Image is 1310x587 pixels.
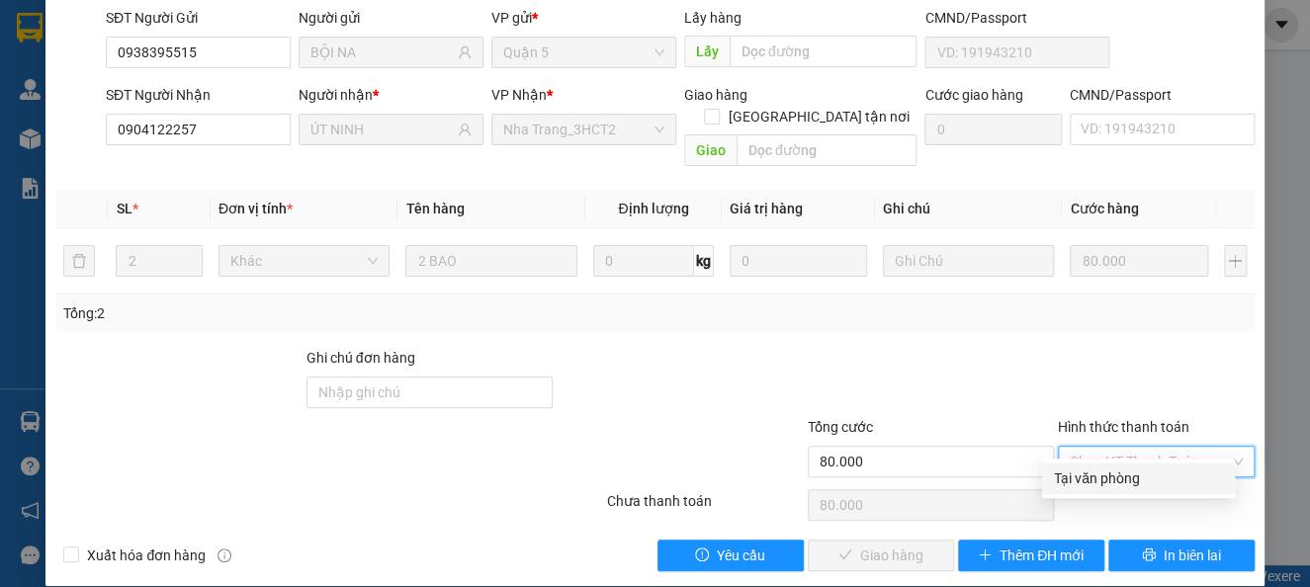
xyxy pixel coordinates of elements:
[503,38,664,67] span: Quận 5
[924,37,1109,68] input: VD: 191943210
[684,87,747,103] span: Giao hàng
[116,201,131,216] span: SL
[491,87,547,103] span: VP Nhận
[657,540,804,571] button: exclamation-circleYêu cầu
[1070,201,1138,216] span: Cước hàng
[924,87,1022,103] label: Cước giao hàng
[808,419,873,435] span: Tổng cước
[1070,245,1207,277] input: 0
[808,540,954,571] button: checkGiao hàng
[310,42,454,63] input: Tên người gửi
[299,7,483,29] div: Người gửi
[306,350,415,366] label: Ghi chú đơn hàng
[310,119,454,140] input: Tên người nhận
[1058,419,1189,435] label: Hình thức thanh toán
[684,10,742,26] span: Lấy hàng
[230,246,379,276] span: Khác
[978,547,992,563] span: plus
[618,201,688,216] span: Định lượng
[106,7,291,29] div: SĐT Người Gửi
[924,114,1061,145] input: Cước giao hàng
[306,377,553,408] input: Ghi chú đơn hàng
[1108,540,1255,571] button: printerIn biên lai
[684,36,730,67] span: Lấy
[737,134,917,166] input: Dọc đường
[503,115,664,144] span: Nha Trang_3HCT2
[730,245,867,277] input: 0
[405,245,577,277] input: VD: Bàn, Ghế
[458,123,472,136] span: user
[1142,547,1156,563] span: printer
[458,45,472,59] span: user
[695,547,709,563] span: exclamation-circle
[924,7,1109,29] div: CMND/Passport
[1224,245,1247,277] button: plus
[299,84,483,106] div: Người nhận
[1164,545,1221,566] span: In biên lai
[491,7,676,29] div: VP gửi
[1070,447,1243,476] span: Chọn HT Thanh Toán
[405,201,464,216] span: Tên hàng
[958,540,1104,571] button: plusThêm ĐH mới
[218,201,293,216] span: Đơn vị tính
[717,545,765,566] span: Yêu cầu
[63,302,507,324] div: Tổng: 2
[218,548,231,562] span: info-circle
[694,245,714,277] span: kg
[1000,545,1084,566] span: Thêm ĐH mới
[605,490,806,525] div: Chưa thanh toán
[730,36,917,67] input: Dọc đường
[1054,467,1223,489] div: Tại văn phòng
[875,190,1063,228] th: Ghi chú
[883,245,1055,277] input: Ghi Chú
[106,84,291,106] div: SĐT Người Nhận
[63,245,95,277] button: delete
[684,134,737,166] span: Giao
[730,201,803,216] span: Giá trị hàng
[1070,84,1255,106] div: CMND/Passport
[720,106,917,127] span: [GEOGRAPHIC_DATA] tận nơi
[79,545,214,566] span: Xuất hóa đơn hàng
